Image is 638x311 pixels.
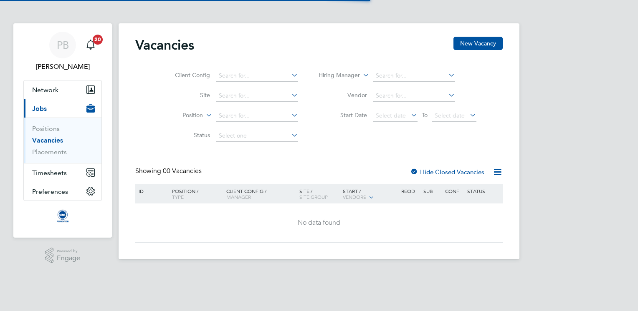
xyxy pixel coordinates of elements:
input: Search for... [216,110,298,122]
label: Status [162,131,210,139]
button: Jobs [24,99,101,118]
div: Position / [166,184,224,204]
input: Search for... [216,70,298,82]
span: Select date [435,112,465,119]
button: Timesheets [24,163,101,182]
div: Site / [297,184,341,204]
span: Site Group [299,193,328,200]
div: Sub [421,184,443,198]
span: Manager [226,193,251,200]
button: New Vacancy [453,37,503,50]
span: 20 [93,35,103,45]
div: Start / [341,184,399,205]
div: Status [465,184,501,198]
label: Start Date [319,111,367,119]
a: Placements [32,148,67,156]
label: Hiring Manager [312,71,360,80]
span: Timesheets [32,169,67,177]
a: Go to home page [23,209,102,223]
button: Network [24,80,101,99]
label: Client Config [162,71,210,79]
span: Engage [57,255,80,262]
img: albioninthecommunity-logo-retina.png [56,209,69,223]
a: Powered byEngage [45,248,81,263]
label: Position [155,111,203,120]
span: PB [57,40,69,50]
span: To [419,110,430,120]
a: PB[PERSON_NAME] [23,32,102,72]
span: Vendors [343,193,366,200]
label: Hide Closed Vacancies [410,168,484,176]
span: 00 Vacancies [163,167,202,175]
span: Jobs [32,105,47,113]
div: Client Config / [224,184,297,204]
span: Network [32,86,58,94]
a: Positions [32,125,60,133]
div: Showing [135,167,203,176]
input: Search for... [373,70,455,82]
div: Reqd [399,184,421,198]
input: Search for... [216,90,298,102]
span: Powered by [57,248,80,255]
span: Type [172,193,184,200]
div: Conf [443,184,465,198]
input: Search for... [373,90,455,102]
button: Preferences [24,182,101,201]
a: Vacancies [32,136,63,144]
span: Preferences [32,188,68,196]
label: Site [162,91,210,99]
span: Select date [376,112,406,119]
a: 20 [82,32,99,58]
div: No data found [137,218,501,227]
span: Philip Broom [23,62,102,72]
input: Select one [216,130,298,142]
div: Jobs [24,118,101,163]
div: ID [137,184,166,198]
nav: Main navigation [13,23,112,238]
h2: Vacancies [135,37,194,53]
label: Vendor [319,91,367,99]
